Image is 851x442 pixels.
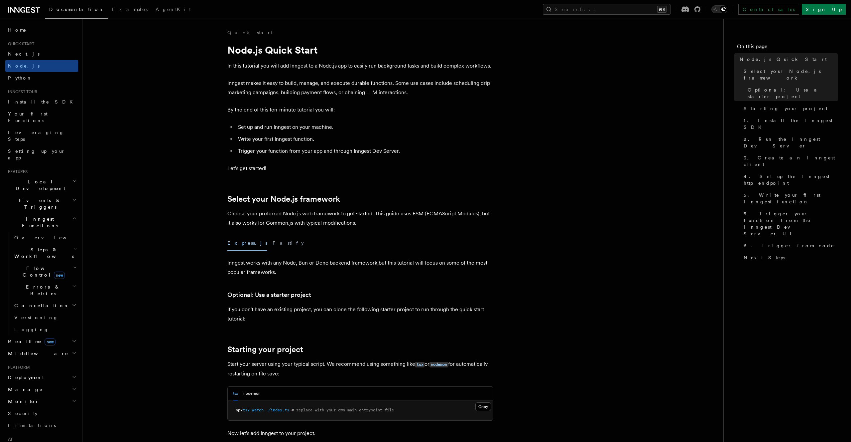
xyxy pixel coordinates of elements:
span: # replace with your own main entrypoint file [292,408,394,412]
a: Next Steps [741,252,838,264]
span: new [45,338,56,345]
code: tsx [415,362,425,367]
button: Flow Controlnew [12,262,78,281]
li: Set up and run Inngest on your machine. [236,122,493,132]
span: Events & Triggers [5,197,72,210]
a: Overview [12,232,78,244]
p: If you don't have an existing project, you can clone the following starter project to run through... [227,305,493,324]
span: Node.js Quick Start [740,56,827,63]
a: nodemon [429,361,448,367]
span: Local Development [5,178,72,192]
h4: On this page [737,43,838,53]
a: AgentKit [152,2,195,18]
p: In this tutorial you will add Inngest to a Node.js app to easily run background tasks and build c... [227,61,493,71]
p: By the end of this ten-minute tutorial you will: [227,105,493,114]
button: Steps & Workflows [12,244,78,262]
a: 5. Write your first Inngest function [741,189,838,208]
a: tsx [415,361,425,367]
span: ./index.ts [266,408,289,412]
span: 1. Install the Inngest SDK [744,117,838,130]
button: Fastify [273,236,304,251]
span: Middleware [5,350,68,357]
a: Python [5,72,78,84]
a: Logging [12,324,78,335]
span: Next.js [8,51,40,57]
span: 5. Write your first Inngest function [744,192,838,205]
span: Optional: Use a starter project [748,87,838,100]
a: Select your Node.js framework [741,65,838,84]
a: 4. Set up the Inngest http endpoint [741,170,838,189]
button: Toggle dark mode [711,5,727,13]
div: Inngest Functions [5,232,78,335]
a: Node.js [5,60,78,72]
a: 2. Run the Inngest Dev Server [741,133,838,152]
span: Install the SDK [8,99,77,105]
li: Trigger your function from your app and through Inngest Dev Server. [236,146,493,156]
button: tsx [233,387,238,400]
span: Starting your project [744,105,827,112]
li: Write your first Inngest function. [236,134,493,144]
span: AgentKit [156,7,191,12]
span: Versioning [14,315,58,320]
a: Install the SDK [5,96,78,108]
button: nodemon [243,387,261,400]
span: npx [236,408,243,412]
span: 4. Set up the Inngest http endpoint [744,173,838,186]
a: Select your Node.js framework [227,194,340,204]
span: Examples [112,7,148,12]
a: Optional: Use a starter project [745,84,838,103]
span: Steps & Workflows [12,246,74,260]
span: Overview [14,235,83,240]
span: Your first Functions [8,111,48,123]
button: Deployment [5,371,78,383]
a: Sign Up [802,4,846,15]
a: Limitations [5,419,78,431]
span: Monitor [5,398,39,405]
span: new [54,272,65,279]
span: Deployment [5,374,44,381]
a: Leveraging Steps [5,126,78,145]
a: Quick start [227,29,273,36]
span: Home [8,27,27,33]
a: Security [5,407,78,419]
p: Inngest makes it easy to build, manage, and execute durable functions. Some use cases include sch... [227,79,493,97]
span: Security [8,411,38,416]
button: Inngest Functions [5,213,78,232]
a: Contact sales [738,4,799,15]
kbd: ⌘K [657,6,667,13]
a: Examples [108,2,152,18]
span: AI [5,437,12,442]
code: nodemon [429,362,448,367]
a: Starting your project [227,345,303,354]
button: Copy [475,402,491,411]
span: Inngest Functions [5,216,72,229]
a: Documentation [45,2,108,19]
span: Inngest tour [5,89,37,95]
span: Errors & Retries [12,284,72,297]
p: Let's get started! [227,164,493,173]
span: Setting up your app [8,148,65,160]
button: Events & Triggers [5,194,78,213]
span: 2. Run the Inngest Dev Server [744,136,838,149]
span: Documentation [49,7,104,12]
span: Python [8,75,32,81]
button: Search...⌘K [543,4,670,15]
span: Next Steps [744,254,785,261]
button: Express.js [227,236,267,251]
button: Manage [5,383,78,395]
span: Platform [5,365,30,370]
a: Optional: Use a starter project [227,290,311,300]
a: Node.js Quick Start [737,53,838,65]
a: Home [5,24,78,36]
span: Flow Control [12,265,73,278]
a: 5. Trigger your function from the Inngest Dev Server UI [741,208,838,240]
span: Logging [14,327,49,332]
span: tsx [243,408,250,412]
span: Node.js [8,63,40,69]
a: Next.js [5,48,78,60]
a: Your first Functions [5,108,78,126]
p: Inngest works with any Node, Bun or Deno backend framework,but this tutorial will focus on some o... [227,258,493,277]
span: Select your Node.js framework [744,68,838,81]
span: Limitations [8,423,56,428]
span: Cancellation [12,302,69,309]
